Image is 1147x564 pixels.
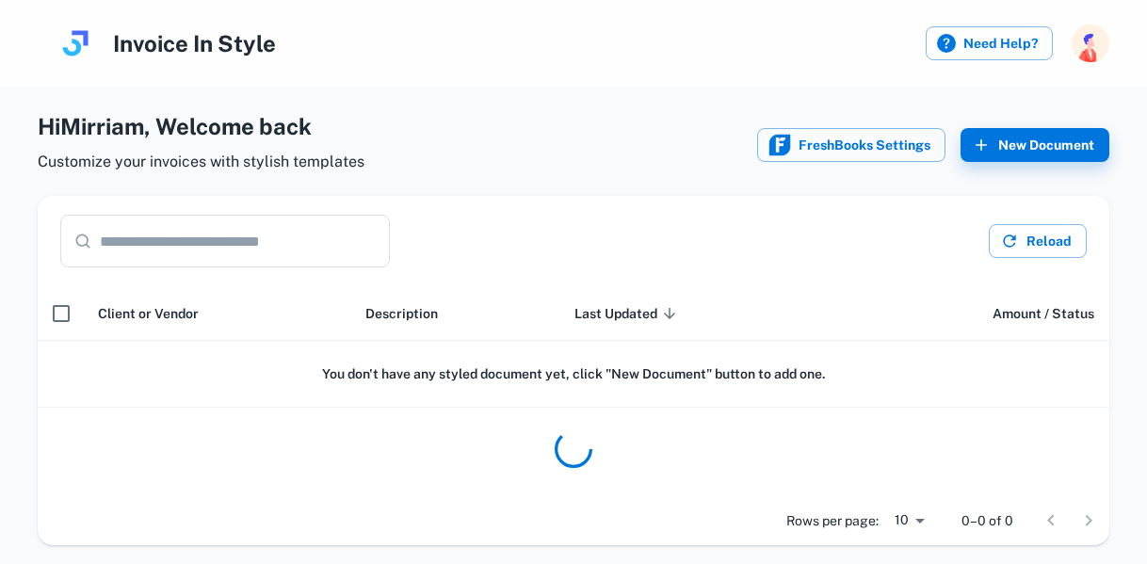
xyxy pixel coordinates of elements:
h4: Invoice In Style [113,26,276,60]
img: FreshBooks icon [768,134,791,156]
div: 10 [886,507,931,534]
span: Client or Vendor [98,302,199,325]
img: logo.svg [57,24,94,62]
button: New Document [961,128,1109,162]
span: Description [365,302,438,325]
button: Reload [989,224,1087,258]
button: FreshBooks iconFreshBooks Settings [757,128,945,162]
span: Amount / Status [993,302,1094,325]
h4: Hi Mirriam , Welcome back [38,109,364,143]
p: 0–0 of 0 [961,510,1013,531]
img: photoURL [1072,24,1109,62]
h6: You don't have any styled document yet, click "New Document" button to add one. [53,363,1094,384]
p: Rows per page: [786,510,879,531]
span: Last Updated [574,302,682,325]
label: Need Help? [926,26,1053,60]
span: Customize your invoices with stylish templates [38,151,364,173]
div: scrollable content [38,286,1109,496]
